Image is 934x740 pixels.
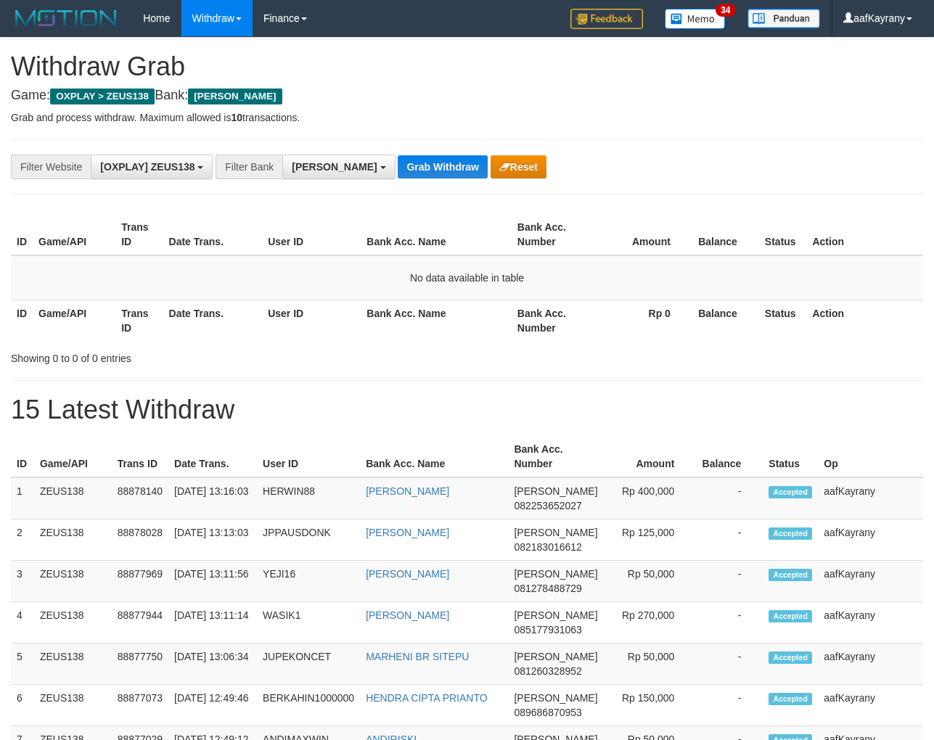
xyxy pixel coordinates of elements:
[34,644,112,685] td: ZEUS138
[818,644,923,685] td: aafKayrany
[188,89,282,104] span: [PERSON_NAME]
[11,644,34,685] td: 5
[696,685,763,726] td: -
[282,155,395,179] button: [PERSON_NAME]
[34,561,112,602] td: ZEUS138
[11,561,34,602] td: 3
[818,436,923,477] th: Op
[292,161,377,173] span: [PERSON_NAME]
[361,214,512,255] th: Bank Acc. Name
[604,519,697,561] td: Rp 125,000
[360,436,508,477] th: Bank Acc. Name
[11,300,33,341] th: ID
[168,561,257,602] td: [DATE] 13:11:56
[11,519,34,561] td: 2
[696,561,763,602] td: -
[366,527,449,538] a: [PERSON_NAME]
[366,609,449,621] a: [PERSON_NAME]
[163,214,263,255] th: Date Trans.
[594,214,692,255] th: Amount
[696,602,763,644] td: -
[512,214,594,255] th: Bank Acc. Number
[514,609,597,621] span: [PERSON_NAME]
[514,624,581,636] span: Copy 085177931063 to clipboard
[257,685,360,726] td: BERKAHIN1000000
[100,161,194,173] span: [OXPLAY] ZEUS138
[168,685,257,726] td: [DATE] 12:49:46
[112,519,168,561] td: 88878028
[257,602,360,644] td: WASIK1
[514,651,597,662] span: [PERSON_NAME]
[163,300,263,341] th: Date Trans.
[818,602,923,644] td: aafKayrany
[514,665,581,677] span: Copy 081260328952 to clipboard
[112,644,168,685] td: 88877750
[34,519,112,561] td: ZEUS138
[112,477,168,519] td: 88878140
[231,112,242,123] strong: 10
[112,685,168,726] td: 88877073
[257,436,360,477] th: User ID
[257,561,360,602] td: YEJI16
[257,477,360,519] td: HERWIN88
[696,477,763,519] td: -
[514,485,597,497] span: [PERSON_NAME]
[361,300,512,341] th: Bank Acc. Name
[112,436,168,477] th: Trans ID
[366,485,449,497] a: [PERSON_NAME]
[508,436,603,477] th: Bank Acc. Number
[91,155,213,179] button: [OXPLAY] ZEUS138
[769,486,812,498] span: Accepted
[604,436,697,477] th: Amount
[514,583,581,594] span: Copy 081278488729 to clipboard
[491,155,546,178] button: Reset
[696,519,763,561] td: -
[759,300,807,341] th: Status
[604,685,697,726] td: Rp 150,000
[604,477,697,519] td: Rp 400,000
[366,692,488,704] a: HENDRA CIPTA PRIANTO
[514,527,597,538] span: [PERSON_NAME]
[514,707,581,718] span: Copy 089686870953 to clipboard
[604,602,697,644] td: Rp 270,000
[11,7,121,29] img: MOTION_logo.png
[112,602,168,644] td: 88877944
[366,651,469,662] a: MARHENI BR SITEPU
[769,527,812,540] span: Accepted
[11,477,34,519] td: 1
[769,651,812,664] span: Accepted
[11,395,923,424] h1: 15 Latest Withdraw
[33,300,115,341] th: Game/API
[716,4,735,17] span: 34
[168,436,257,477] th: Date Trans.
[11,685,34,726] td: 6
[818,519,923,561] td: aafKayrany
[665,9,726,29] img: Button%20Memo.svg
[168,477,257,519] td: [DATE] 13:16:03
[512,300,594,341] th: Bank Acc. Number
[115,214,163,255] th: Trans ID
[604,561,697,602] td: Rp 50,000
[34,436,112,477] th: Game/API
[514,500,581,511] span: Copy 082253652027 to clipboard
[257,519,360,561] td: JPPAUSDONK
[11,52,923,81] h1: Withdraw Grab
[692,300,759,341] th: Balance
[11,345,378,366] div: Showing 0 to 0 of 0 entries
[759,214,807,255] th: Status
[747,9,820,28] img: panduan.png
[257,644,360,685] td: JUPEKONCET
[11,89,923,103] h4: Game: Bank:
[818,685,923,726] td: aafKayrany
[34,685,112,726] td: ZEUS138
[262,214,361,255] th: User ID
[11,110,923,125] p: Grab and process withdraw. Maximum allowed is transactions.
[696,644,763,685] td: -
[818,561,923,602] td: aafKayrany
[818,477,923,519] td: aafKayrany
[806,214,923,255] th: Action
[115,300,163,341] th: Trans ID
[11,155,91,179] div: Filter Website
[11,214,33,255] th: ID
[34,477,112,519] td: ZEUS138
